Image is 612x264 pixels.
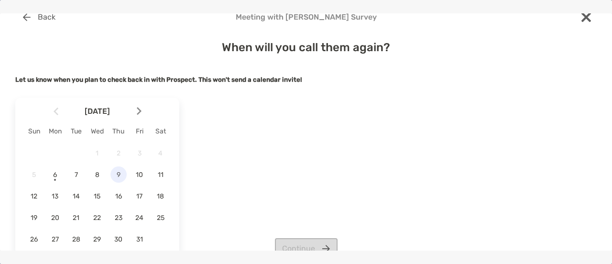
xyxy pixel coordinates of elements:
[198,76,302,83] strong: This won't send a calendar invite!
[15,12,597,22] h4: Meeting with [PERSON_NAME] Survey
[15,76,597,83] h5: Let us know when you plan to check back in with Prospect.
[89,171,105,179] span: 8
[66,127,87,135] div: Tue
[153,171,169,179] span: 11
[150,127,171,135] div: Sat
[131,171,148,179] span: 10
[110,149,127,157] span: 2
[131,192,148,200] span: 17
[110,235,127,243] span: 30
[26,235,42,243] span: 26
[89,149,105,157] span: 1
[153,214,169,222] span: 25
[68,214,84,222] span: 21
[89,214,105,222] span: 22
[87,127,108,135] div: Wed
[26,171,42,179] span: 5
[110,171,127,179] span: 9
[68,235,84,243] span: 28
[89,235,105,243] span: 29
[131,235,148,243] span: 31
[110,192,127,200] span: 16
[47,214,63,222] span: 20
[47,171,63,179] span: 6
[23,127,44,135] div: Sun
[15,7,63,28] button: Back
[60,107,135,116] span: [DATE]
[110,214,127,222] span: 23
[47,235,63,243] span: 27
[153,149,169,157] span: 4
[89,192,105,200] span: 15
[108,127,129,135] div: Thu
[137,107,142,115] img: Arrow icon
[153,192,169,200] span: 18
[131,214,148,222] span: 24
[68,171,84,179] span: 7
[15,41,597,54] h4: When will you call them again?
[23,13,31,21] img: button icon
[68,192,84,200] span: 14
[44,127,66,135] div: Mon
[131,149,148,157] span: 3
[26,214,42,222] span: 19
[47,192,63,200] span: 13
[129,127,150,135] div: Fri
[26,192,42,200] span: 12
[581,12,591,22] img: close modal
[54,107,58,115] img: Arrow icon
